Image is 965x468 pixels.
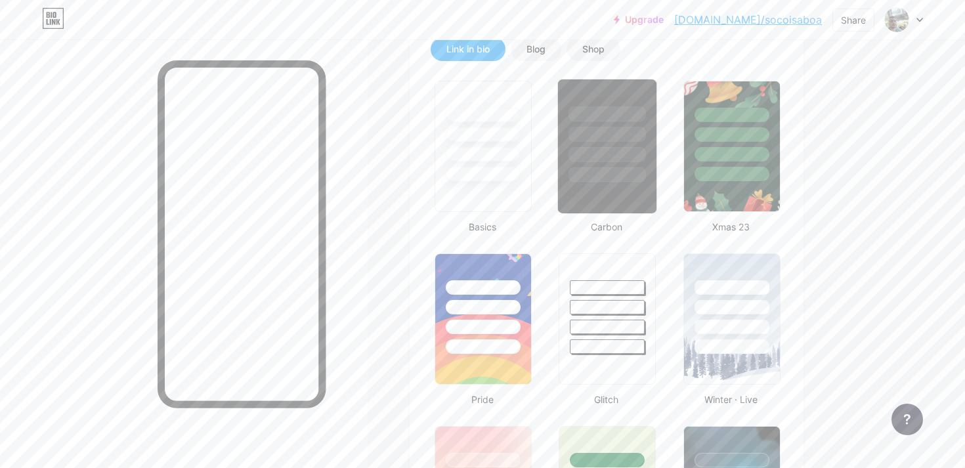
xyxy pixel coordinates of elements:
div: Share [841,13,866,27]
div: Xmas 23 [679,220,783,234]
img: socoisaboa [884,7,909,32]
div: Shop [582,43,605,56]
div: Blog [526,43,546,56]
div: Link in bio [446,43,490,56]
div: Basics [431,220,534,234]
div: Glitch [555,393,658,406]
a: Upgrade [614,14,664,25]
a: [DOMAIN_NAME]/socoisaboa [674,12,822,28]
div: Pride [431,393,534,406]
div: Winter · Live [679,393,783,406]
div: Carbon [555,220,658,234]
